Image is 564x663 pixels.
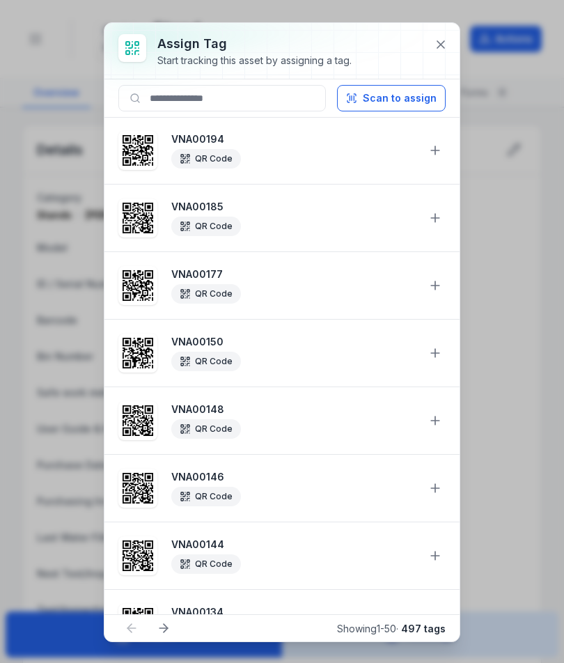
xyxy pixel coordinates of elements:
div: QR Code [171,149,241,169]
span: Showing 1 - 50 · [337,623,446,634]
strong: VNA00144 [171,538,416,552]
h3: Assign tag [157,34,352,54]
strong: VNA00185 [171,200,416,214]
div: QR Code [171,352,241,371]
div: QR Code [171,419,241,439]
div: QR Code [171,487,241,506]
div: QR Code [171,284,241,304]
strong: VNA00177 [171,267,416,281]
strong: VNA00194 [171,132,416,146]
div: QR Code [171,554,241,574]
strong: 497 tags [401,623,446,634]
strong: VNA00150 [171,335,416,349]
strong: VNA00134 [171,605,416,619]
strong: VNA00146 [171,470,416,484]
div: QR Code [171,217,241,236]
button: Scan to assign [337,85,446,111]
strong: VNA00148 [171,403,416,416]
div: Start tracking this asset by assigning a tag. [157,54,352,68]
